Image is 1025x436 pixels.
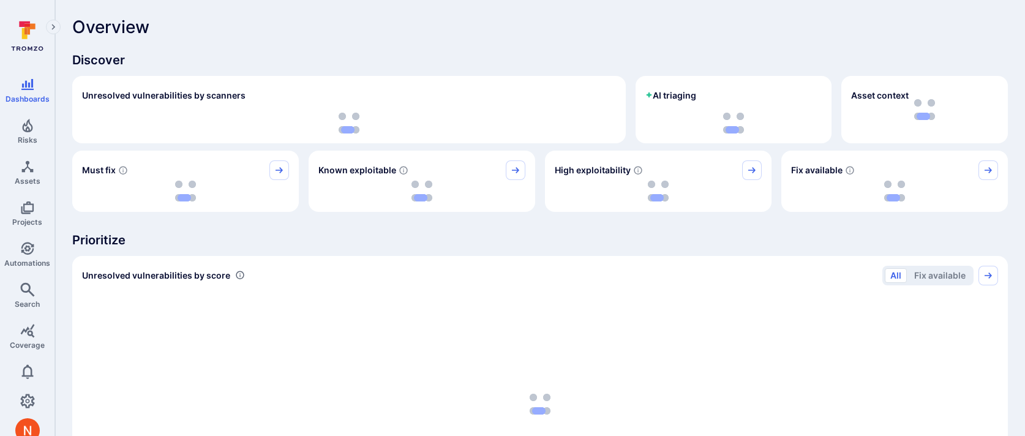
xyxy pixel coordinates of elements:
span: High exploitability [555,164,631,176]
svg: Confirmed exploitable by KEV [399,165,408,175]
span: Prioritize [72,231,1008,249]
span: Search [15,299,40,309]
div: loading spinner [82,180,289,202]
div: High exploitability [545,151,772,212]
span: Must fix [82,164,116,176]
div: Number of vulnerabilities in status 'Open' 'Triaged' and 'In process' grouped by score [235,269,245,282]
span: Fix available [791,164,843,176]
span: Risks [18,135,37,145]
svg: Vulnerabilities with fix available [845,165,855,175]
img: Loading... [411,181,432,201]
div: loading spinner [82,113,616,133]
span: Dashboards [6,94,50,103]
div: Must fix [72,151,299,212]
div: loading spinner [791,180,998,202]
span: Known exploitable [318,164,396,176]
span: Asset context [851,89,909,102]
span: Projects [12,217,42,227]
img: Loading... [723,113,744,133]
svg: Risk score >=40 , missed SLA [118,165,128,175]
img: Loading... [648,181,669,201]
i: Expand navigation menu [49,22,58,32]
img: Loading... [530,394,550,415]
div: loading spinner [555,180,762,202]
div: Fix available [781,151,1008,212]
div: Known exploitable [309,151,535,212]
svg: EPSS score ≥ 0.7 [633,165,643,175]
h2: AI triaging [645,89,696,102]
h2: Unresolved vulnerabilities by scanners [82,89,246,102]
span: Overview [72,17,149,37]
span: Automations [4,258,50,268]
button: All [885,268,907,283]
button: Fix available [909,268,971,283]
img: Loading... [339,113,359,133]
div: loading spinner [318,180,525,202]
span: Assets [15,176,40,186]
img: Loading... [175,181,196,201]
span: Discover [72,51,1008,69]
span: Unresolved vulnerabilities by score [82,269,230,282]
button: Expand navigation menu [46,20,61,34]
div: loading spinner [645,113,822,133]
span: Coverage [10,340,45,350]
img: Loading... [884,181,905,201]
